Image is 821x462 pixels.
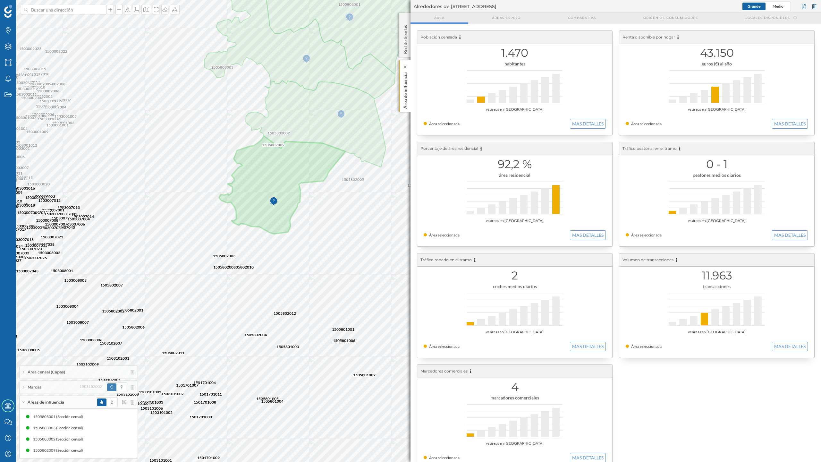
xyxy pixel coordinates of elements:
[28,384,41,390] span: Marcas
[631,344,662,349] span: Área seleccionada
[424,158,606,170] h1: 92,2 %
[33,447,86,454] div: 1505802009 (Sección censal)
[773,4,783,9] span: Medio
[745,15,790,20] span: Locales disponibles
[424,395,606,401] div: marcadores comerciales
[772,230,808,240] button: MAS DETALLES
[570,342,606,351] button: MAS DETALLES
[424,329,606,335] div: vs áreas en [GEOGRAPHIC_DATA]
[626,218,808,224] div: vs áreas en [GEOGRAPHIC_DATA]
[417,253,612,267] div: Tráfico rodado en el tramo
[492,15,521,20] span: Áreas espejo
[33,414,86,420] div: 1505803001 (Sección censal)
[626,158,808,170] h1: 0 - 1
[28,399,64,405] span: Áreas de influencia
[631,121,662,126] span: Área seleccionada
[13,4,36,10] span: Soporte
[748,4,760,9] span: Grande
[28,369,65,375] span: Área censal (Capas)
[424,218,606,224] div: vs áreas en [GEOGRAPHIC_DATA]
[402,70,409,109] p: Área de influencia
[33,436,86,442] div: 1505803002 (Sección censal)
[626,269,808,282] h1: 11.963
[429,233,460,237] span: Área seleccionada
[424,47,606,59] h1: 1.470
[619,142,814,155] div: Tráfico peatonal en el tramo
[417,31,612,44] div: Población censada
[570,230,606,240] button: MAS DETALLES
[626,61,808,67] div: euros (€) al año
[424,172,606,178] div: área residencial
[424,283,606,290] div: coches medios diarios
[619,253,814,267] div: Volumen de transacciones
[626,283,808,290] div: transacciones
[772,342,808,351] button: MAS DETALLES
[414,3,496,10] span: Alrededores de [STREET_ADDRESS]
[424,381,606,393] h1: 4
[270,195,278,208] img: Marker
[434,15,444,20] span: Area
[626,172,808,178] div: peatones medios diarios
[402,22,409,54] p: Red de tiendas
[417,142,612,155] div: Porcentaje de área residencial
[417,365,612,378] div: Marcadores comerciales
[424,269,606,282] h1: 2
[424,106,606,113] div: vs áreas en [GEOGRAPHIC_DATA]
[424,440,606,447] div: vs áreas en [GEOGRAPHIC_DATA]
[429,121,460,126] span: Área seleccionada
[626,106,808,113] div: vs áreas en [GEOGRAPHIC_DATA]
[626,329,808,335] div: vs áreas en [GEOGRAPHIC_DATA]
[570,119,606,129] button: MAS DETALLES
[429,344,460,349] span: Área seleccionada
[772,119,808,129] button: MAS DETALLES
[33,425,86,431] div: 1505803003 (Sección censal)
[429,455,460,460] span: Área seleccionada
[631,233,662,237] span: Área seleccionada
[643,15,698,20] span: Origen de consumidores
[4,5,12,18] img: Geoblink Logo
[626,47,808,59] h1: 43.150
[619,31,814,44] div: Renta disponible por hogar
[424,61,606,67] div: habitantes
[568,15,596,20] span: Comparativa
